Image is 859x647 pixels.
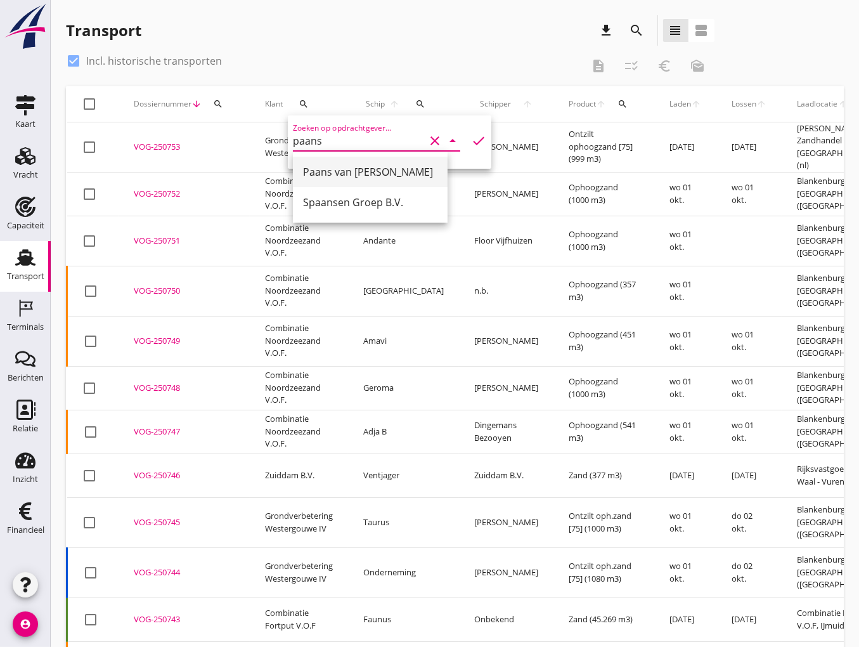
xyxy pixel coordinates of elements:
td: wo 01 okt. [716,366,782,410]
i: arrow_upward [691,99,701,109]
td: Faunus [348,598,459,641]
div: Terminals [7,323,44,331]
div: VOG-250749 [134,335,235,348]
td: Combinatie Noordzeezand V.O.F. [250,216,348,266]
i: clear [427,133,442,148]
td: Combinatie Noordzeezand V.O.F. [250,266,348,316]
td: Ophoogzand (1000 m3) [553,172,654,216]
span: Schipper [474,98,517,110]
div: VOG-250743 [134,613,235,626]
div: Berichten [8,374,44,382]
div: Capaciteit [7,221,44,230]
td: Dingemans Bezooyen [459,410,553,454]
td: [PERSON_NAME] [459,366,553,410]
td: Taurus [348,497,459,547]
td: [PERSON_NAME] [459,172,553,216]
span: Laden [669,98,691,110]
td: Andante [348,216,459,266]
td: Ophoogzand (541 m3) [553,410,654,454]
td: Ontzilt ophoogzand [75] (999 m3) [553,122,654,173]
td: Zand (45.269 m3) [553,598,654,641]
td: [DATE] [654,122,716,173]
input: Zoeken op opdrachtgever... [293,131,425,151]
span: Product [569,98,596,110]
td: [PERSON_NAME] [459,122,553,173]
td: do 02 okt. [716,547,782,598]
div: VOG-250747 [134,426,235,438]
i: search [213,99,223,109]
i: account_circle [13,611,38,637]
td: Combinatie Fortput V.O.F [250,598,348,641]
div: Inzicht [13,475,38,483]
td: Combinatie Noordzeezand V.O.F. [250,366,348,410]
i: download [599,23,614,38]
td: [PERSON_NAME] [459,497,553,547]
div: VOG-250744 [134,566,235,579]
div: Relatie [13,424,38,433]
i: view_agenda [694,23,709,38]
td: [DATE] [654,598,716,641]
div: Transport [66,20,141,41]
td: Zuiddam B.V. [459,454,553,497]
div: Spaansen Groep B.V. [303,195,437,210]
td: Ophoogzand (357 m3) [553,266,654,316]
span: Dossiernummer [134,98,191,110]
i: arrow_upward [517,99,538,109]
td: wo 01 okt. [654,547,716,598]
div: Kaart [15,120,36,128]
td: do 02 okt. [716,497,782,547]
td: Onderneming [348,547,459,598]
div: Financieel [7,526,44,534]
div: Paans van [PERSON_NAME] [303,164,437,180]
div: VOG-250748 [134,382,235,395]
td: Grondverbetering Westergouwe IV [250,497,348,547]
td: wo 01 okt. [654,366,716,410]
td: wo 01 okt. [716,316,782,366]
td: Ventjager [348,454,459,497]
div: VOG-250746 [134,469,235,482]
img: logo-small.a267ee39.svg [3,3,48,50]
i: arrow_upward [387,99,401,109]
td: Geroma [348,366,459,410]
span: Laadlocatie [797,98,838,110]
div: VOG-250752 [134,188,235,200]
td: Ontzilt oph.zand [75] (1080 m3) [553,547,654,598]
td: Zuiddam B.V. [250,454,348,497]
div: VOG-250751 [134,235,235,247]
i: check [471,133,486,148]
td: wo 01 okt. [654,172,716,216]
div: Vracht [13,171,38,179]
td: wo 01 okt. [654,216,716,266]
div: VOG-250750 [134,285,235,297]
td: wo 01 okt. [716,172,782,216]
td: [DATE] [716,598,782,641]
td: [DATE] [654,454,716,497]
td: Combinatie Noordzeezand V.O.F. [250,316,348,366]
i: arrow_drop_down [445,133,460,148]
i: search [415,99,425,109]
td: [DATE] [716,454,782,497]
span: Lossen [732,98,756,110]
div: VOG-250745 [134,516,235,529]
td: [PERSON_NAME] [459,547,553,598]
td: Ophoogzand (1000 m3) [553,366,654,410]
div: Klant [265,89,333,119]
i: search [299,99,309,109]
td: Grondverbetering Westergouwe IV [250,547,348,598]
td: Amavi [348,316,459,366]
span: Schip [363,98,387,110]
td: Adja B [348,410,459,454]
td: wo 01 okt. [654,266,716,316]
td: [DATE] [716,122,782,173]
td: Ontzilt oph.zand [75] (1000 m3) [553,497,654,547]
td: Ophoogzand (1000 m3) [553,216,654,266]
i: arrow_upward [838,99,849,109]
i: arrow_upward [756,99,766,109]
td: Combinatie Noordzeezand V.O.F. [250,172,348,216]
i: search [630,23,645,38]
div: VOG-250753 [134,141,235,154]
td: Onbekend [459,598,553,641]
td: wo 01 okt. [654,410,716,454]
i: arrow_downward [191,99,202,109]
td: Floor Vijfhuizen [459,216,553,266]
